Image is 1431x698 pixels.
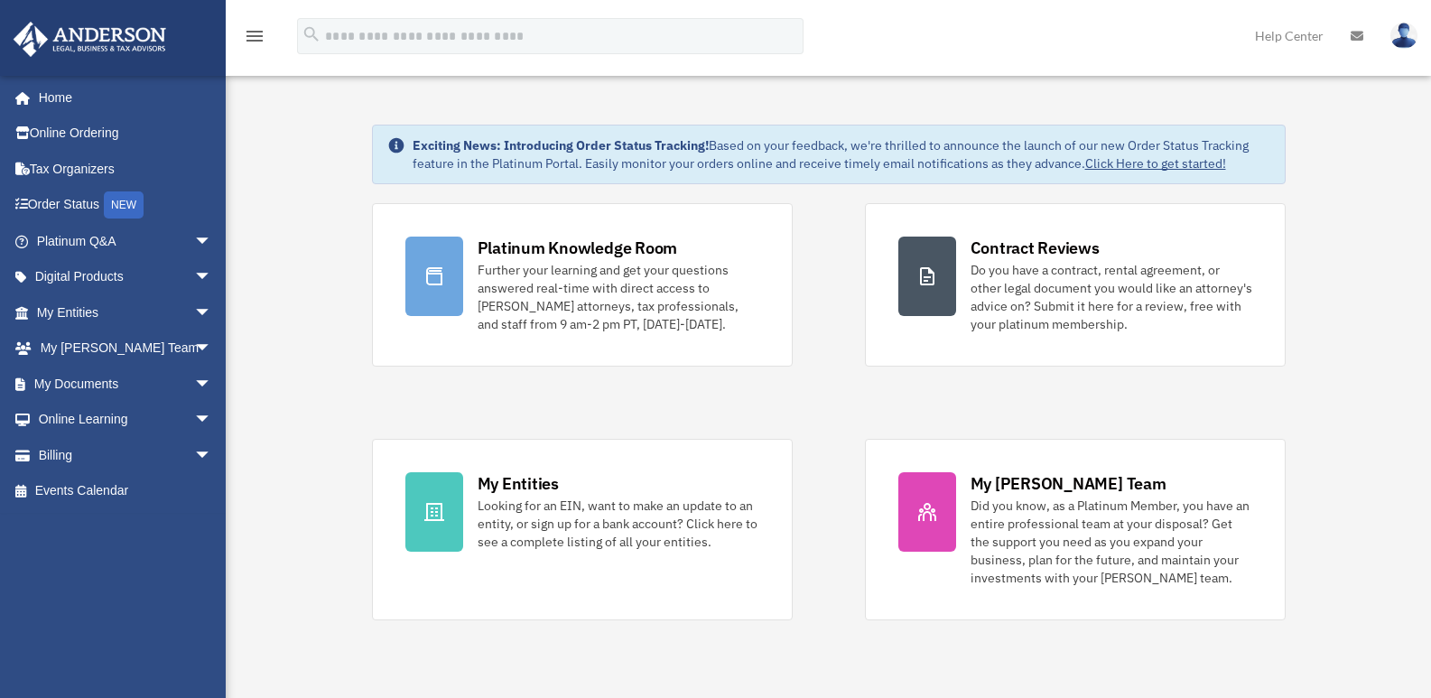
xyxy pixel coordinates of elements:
[104,191,144,219] div: NEW
[13,223,239,259] a: Platinum Q&Aarrow_drop_down
[372,439,793,620] a: My Entities Looking for an EIN, want to make an update to an entity, or sign up for a bank accoun...
[13,187,239,224] a: Order StatusNEW
[13,437,239,473] a: Billingarrow_drop_down
[13,473,239,509] a: Events Calendar
[971,237,1100,259] div: Contract Reviews
[478,237,678,259] div: Platinum Knowledge Room
[194,437,230,474] span: arrow_drop_down
[194,294,230,331] span: arrow_drop_down
[13,294,239,330] a: My Entitiesarrow_drop_down
[302,24,321,44] i: search
[413,136,1270,172] div: Based on your feedback, we're thrilled to announce the launch of our new Order Status Tracking fe...
[372,203,793,367] a: Platinum Knowledge Room Further your learning and get your questions answered real-time with dire...
[8,22,172,57] img: Anderson Advisors Platinum Portal
[478,261,759,333] div: Further your learning and get your questions answered real-time with direct access to [PERSON_NAM...
[13,151,239,187] a: Tax Organizers
[13,402,239,438] a: Online Learningarrow_drop_down
[971,472,1166,495] div: My [PERSON_NAME] Team
[13,366,239,402] a: My Documentsarrow_drop_down
[194,366,230,403] span: arrow_drop_down
[13,330,239,367] a: My [PERSON_NAME] Teamarrow_drop_down
[971,497,1252,587] div: Did you know, as a Platinum Member, you have an entire professional team at your disposal? Get th...
[194,402,230,439] span: arrow_drop_down
[13,259,239,295] a: Digital Productsarrow_drop_down
[244,25,265,47] i: menu
[194,259,230,296] span: arrow_drop_down
[13,79,230,116] a: Home
[865,439,1286,620] a: My [PERSON_NAME] Team Did you know, as a Platinum Member, you have an entire professional team at...
[478,497,759,551] div: Looking for an EIN, want to make an update to an entity, or sign up for a bank account? Click her...
[478,472,559,495] div: My Entities
[13,116,239,152] a: Online Ordering
[413,137,709,154] strong: Exciting News: Introducing Order Status Tracking!
[1085,155,1226,172] a: Click Here to get started!
[244,32,265,47] a: menu
[194,330,230,368] span: arrow_drop_down
[971,261,1252,333] div: Do you have a contract, rental agreement, or other legal document you would like an attorney's ad...
[194,223,230,260] span: arrow_drop_down
[1390,23,1417,49] img: User Pic
[865,203,1286,367] a: Contract Reviews Do you have a contract, rental agreement, or other legal document you would like...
